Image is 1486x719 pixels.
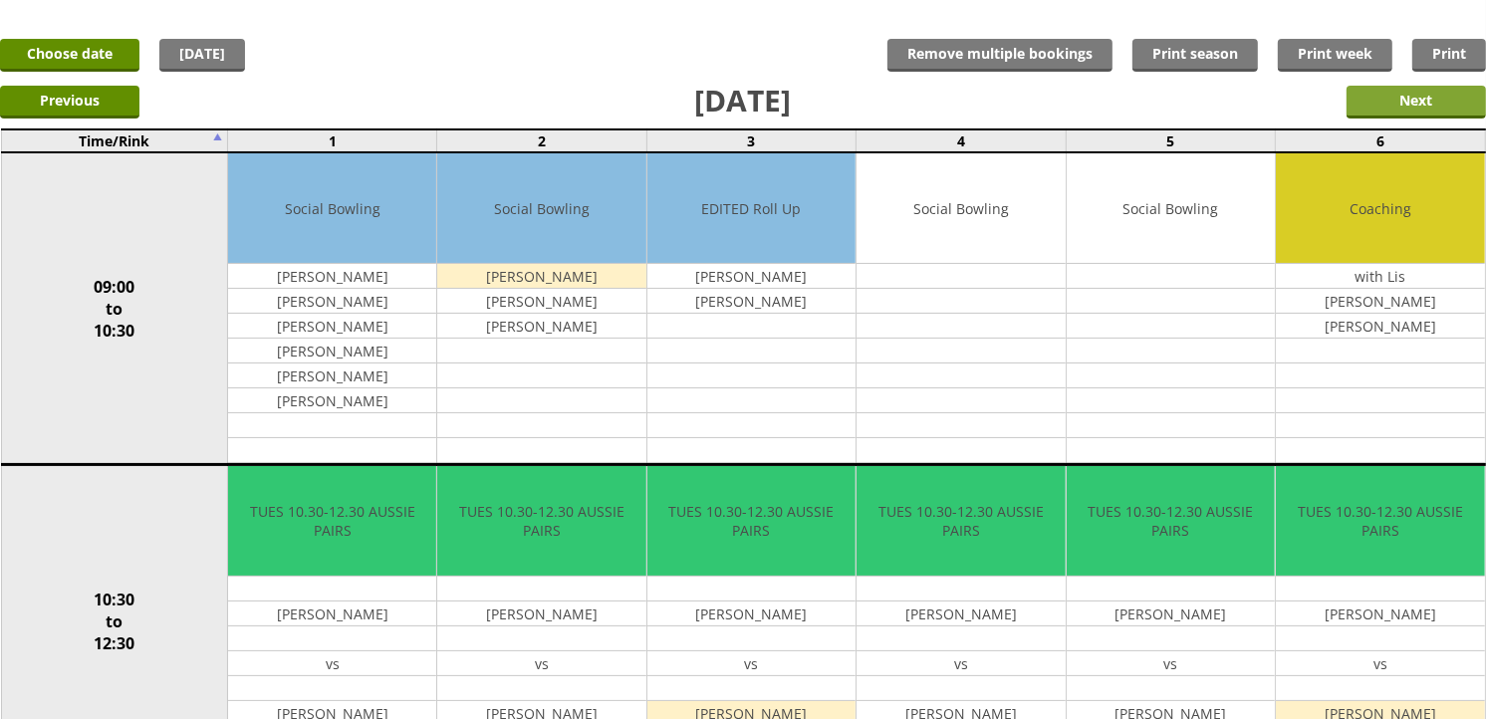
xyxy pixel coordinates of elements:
[1067,466,1275,577] td: TUES 10.30-12.30 AUSSIE PAIRS
[159,39,245,72] a: [DATE]
[228,314,436,339] td: [PERSON_NAME]
[647,651,856,676] td: vs
[857,466,1065,577] td: TUES 10.30-12.30 AUSSIE PAIRS
[1132,39,1258,72] a: Print season
[228,339,436,363] td: [PERSON_NAME]
[1,152,228,465] td: 09:00 to 10:30
[437,314,645,339] td: [PERSON_NAME]
[228,153,436,264] td: Social Bowling
[887,39,1113,72] input: Remove multiple bookings
[437,466,645,577] td: TUES 10.30-12.30 AUSSIE PAIRS
[228,601,436,626] td: [PERSON_NAME]
[1066,129,1275,152] td: 5
[1276,289,1484,314] td: [PERSON_NAME]
[228,388,436,413] td: [PERSON_NAME]
[228,363,436,388] td: [PERSON_NAME]
[1067,651,1275,676] td: vs
[1276,651,1484,676] td: vs
[1276,129,1485,152] td: 6
[1276,601,1484,626] td: [PERSON_NAME]
[228,651,436,676] td: vs
[857,651,1065,676] td: vs
[437,153,645,264] td: Social Bowling
[228,264,436,289] td: [PERSON_NAME]
[228,466,436,577] td: TUES 10.30-12.30 AUSSIE PAIRS
[437,129,646,152] td: 2
[1278,39,1392,72] a: Print week
[228,289,436,314] td: [PERSON_NAME]
[1067,153,1275,264] td: Social Bowling
[647,264,856,289] td: [PERSON_NAME]
[1347,86,1486,119] input: Next
[1276,153,1484,264] td: Coaching
[228,129,437,152] td: 1
[1067,601,1275,626] td: [PERSON_NAME]
[647,601,856,626] td: [PERSON_NAME]
[1276,314,1484,339] td: [PERSON_NAME]
[647,153,856,264] td: EDITED Roll Up
[857,601,1065,626] td: [PERSON_NAME]
[1276,466,1484,577] td: TUES 10.30-12.30 AUSSIE PAIRS
[437,264,645,289] td: [PERSON_NAME]
[1,129,228,152] td: Time/Rink
[1412,39,1486,72] a: Print
[857,153,1065,264] td: Social Bowling
[437,601,645,626] td: [PERSON_NAME]
[1276,264,1484,289] td: with Lis
[857,129,1066,152] td: 4
[646,129,856,152] td: 3
[647,289,856,314] td: [PERSON_NAME]
[437,289,645,314] td: [PERSON_NAME]
[647,466,856,577] td: TUES 10.30-12.30 AUSSIE PAIRS
[437,651,645,676] td: vs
